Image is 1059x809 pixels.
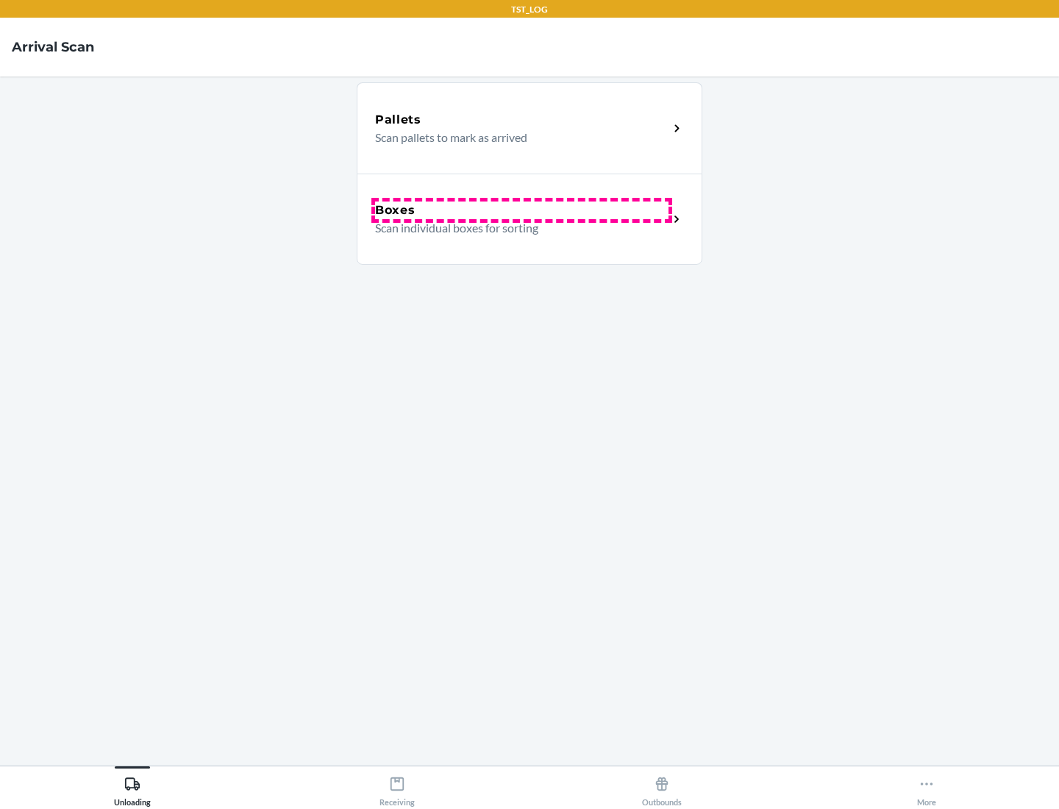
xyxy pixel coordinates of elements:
[265,766,529,807] button: Receiving
[375,129,657,146] p: Scan pallets to mark as arrived
[12,38,94,57] h4: Arrival Scan
[511,3,548,16] p: TST_LOG
[114,770,151,807] div: Unloading
[375,202,416,219] h5: Boxes
[357,82,702,174] a: PalletsScan pallets to mark as arrived
[375,111,421,129] h5: Pallets
[375,219,657,237] p: Scan individual boxes for sorting
[357,174,702,265] a: BoxesScan individual boxes for sorting
[642,770,682,807] div: Outbounds
[917,770,936,807] div: More
[794,766,1059,807] button: More
[529,766,794,807] button: Outbounds
[379,770,415,807] div: Receiving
